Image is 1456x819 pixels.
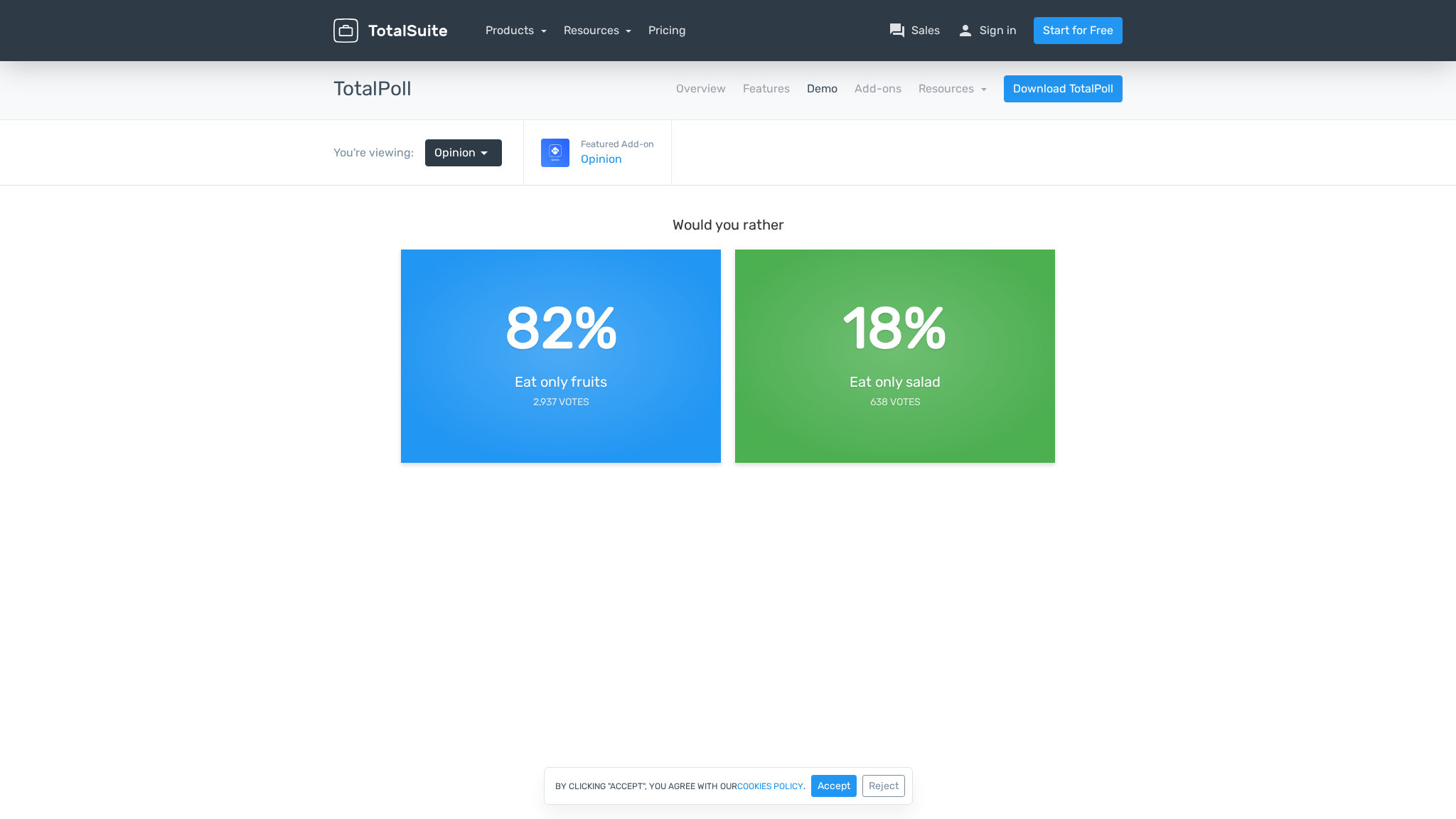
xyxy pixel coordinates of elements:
[889,22,906,39] span: question_answer
[843,100,947,186] div: 18%
[581,151,654,168] a: Opinion
[505,100,618,186] div: 82%
[648,22,686,39] a: Pricing
[957,22,974,39] span: person
[333,78,412,100] h3: TotalPoll
[807,80,837,97] a: Demo
[889,22,940,39] a: question_answerSales
[401,28,1055,50] p: Would you rather
[476,144,493,161] span: arrow_drop_down
[737,782,803,791] a: cookies policy
[434,144,476,161] span: Opinion
[855,80,901,97] a: Add-ons
[333,18,447,43] img: TotalSuite for WordPress
[528,207,594,227] div: 2,937 Votes
[425,139,502,166] a: Opinion arrow_drop_down
[676,80,726,97] a: Overview
[564,23,632,37] a: Resources
[743,80,790,97] a: Features
[811,775,857,797] button: Accept
[957,22,1017,39] a: personSign in
[541,139,569,167] img: Opinion
[919,82,987,95] a: Resources
[850,186,941,207] span: Eat only salad
[581,137,654,151] small: Featured Add-on
[544,767,913,805] div: By clicking "Accept", you agree with our .
[486,23,547,37] a: Products
[515,186,607,207] span: Eat only fruits
[865,207,926,227] div: 638 Votes
[862,775,905,797] button: Reject
[1034,17,1123,44] a: Start for Free
[1004,75,1123,102] a: Download TotalPoll
[333,144,425,161] div: You're viewing:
